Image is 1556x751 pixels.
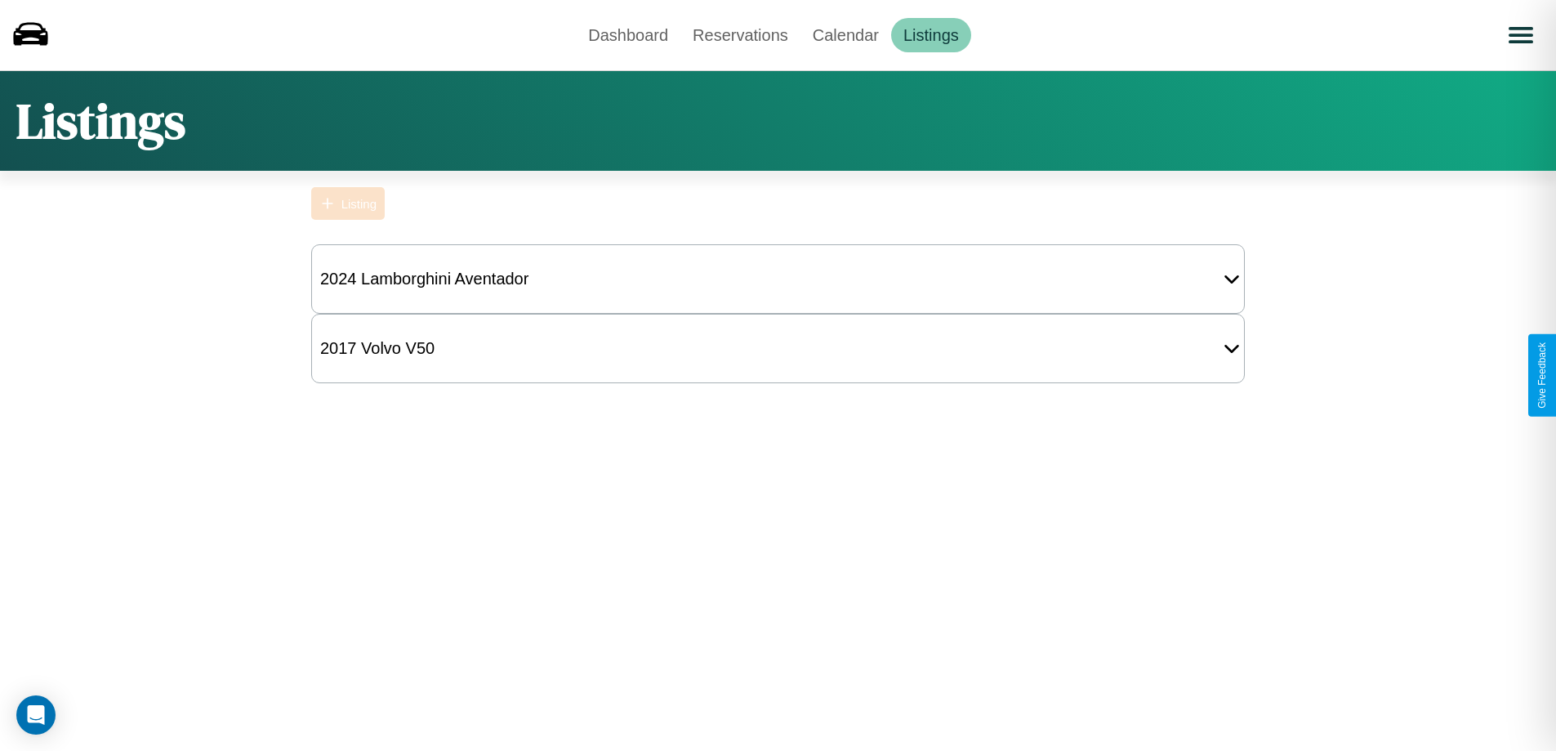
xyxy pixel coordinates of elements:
[16,695,56,735] div: Open Intercom Messenger
[1498,12,1544,58] button: Open menu
[341,197,377,211] div: Listing
[680,18,800,52] a: Reservations
[1536,342,1548,409] div: Give Feedback
[576,18,680,52] a: Dashboard
[312,331,443,366] div: 2017 Volvo V50
[16,87,185,154] h1: Listings
[891,18,971,52] a: Listings
[312,262,537,297] div: 2024 Lamborghini Aventador
[800,18,891,52] a: Calendar
[311,187,385,220] button: Listing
